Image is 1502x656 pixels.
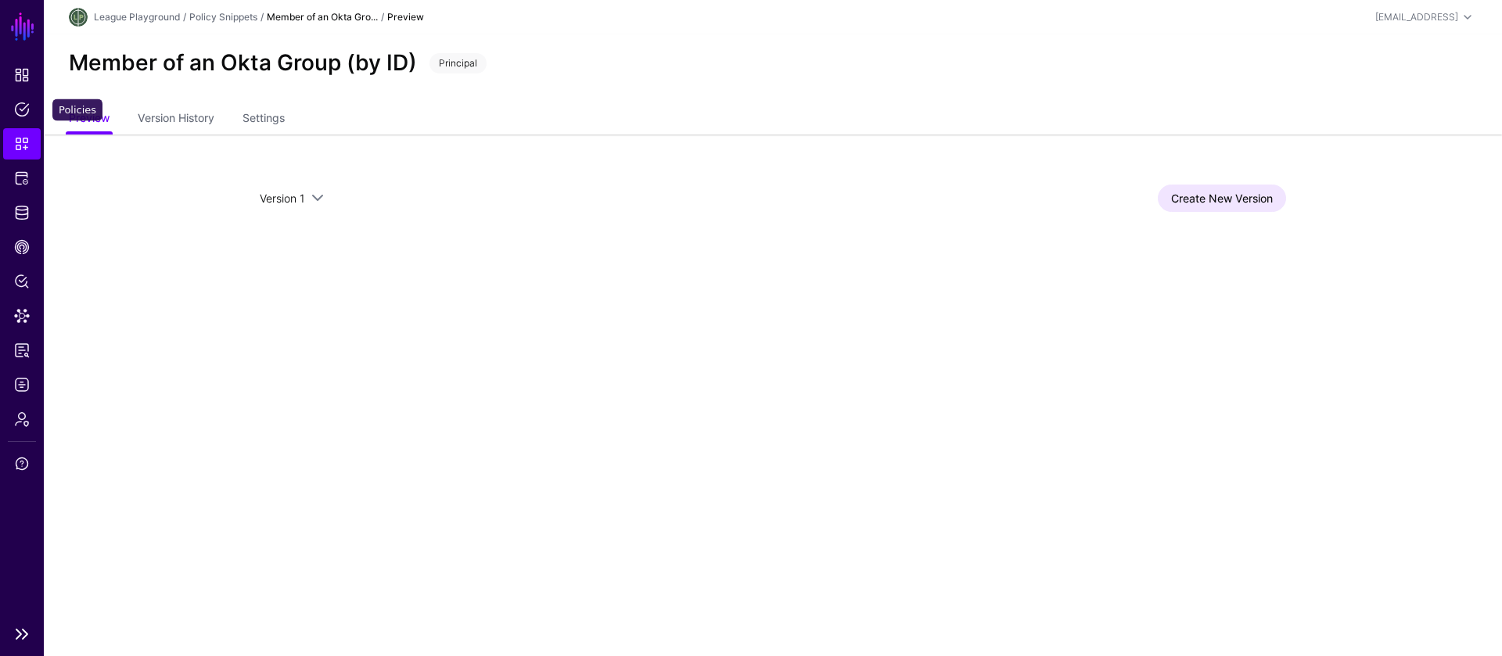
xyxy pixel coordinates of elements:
[94,11,180,23] a: League Playground
[3,335,41,366] a: Reports
[243,105,285,134] a: Settings
[9,9,36,44] a: SGNL
[1158,185,1286,212] a: Create New Version
[69,50,417,77] h2: Member of an Okta Group (by ID)
[14,411,30,427] span: Admin
[14,136,30,152] span: Snippets
[14,274,30,289] span: Policy Lens
[267,11,378,23] strong: Member of an Okta Gro...
[378,10,387,24] div: /
[189,11,257,23] a: Policy Snippets
[1375,10,1458,24] div: [EMAIL_ADDRESS]
[69,8,88,27] img: svg+xml;base64,PHN2ZyB3aWR0aD0iNDQwIiBoZWlnaHQ9IjQ0MCIgdmlld0JveD0iMCAwIDQ0MCA0NDAiIGZpbGw9Im5vbm...
[387,11,424,23] strong: Preview
[3,128,41,160] a: Snippets
[3,266,41,297] a: Policy Lens
[3,197,41,228] a: Identity Data Fabric
[3,300,41,332] a: Data Lens
[260,192,304,205] span: Version 1
[429,53,487,73] span: Principal
[138,105,214,134] a: Version History
[14,205,30,220] span: Identity Data Fabric
[52,99,102,121] div: Policies
[14,377,30,393] span: Logs
[3,231,41,263] a: CAEP Hub
[3,94,41,125] a: Policies
[14,102,30,117] span: Policies
[14,170,30,186] span: Protected Systems
[14,342,30,358] span: Reports
[3,59,41,91] a: Dashboard
[14,239,30,255] span: CAEP Hub
[3,163,41,194] a: Protected Systems
[14,67,30,83] span: Dashboard
[257,10,267,24] div: /
[14,456,30,471] span: Support
[3,369,41,400] a: Logs
[3,403,41,435] a: Admin
[180,10,189,24] div: /
[14,308,30,324] span: Data Lens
